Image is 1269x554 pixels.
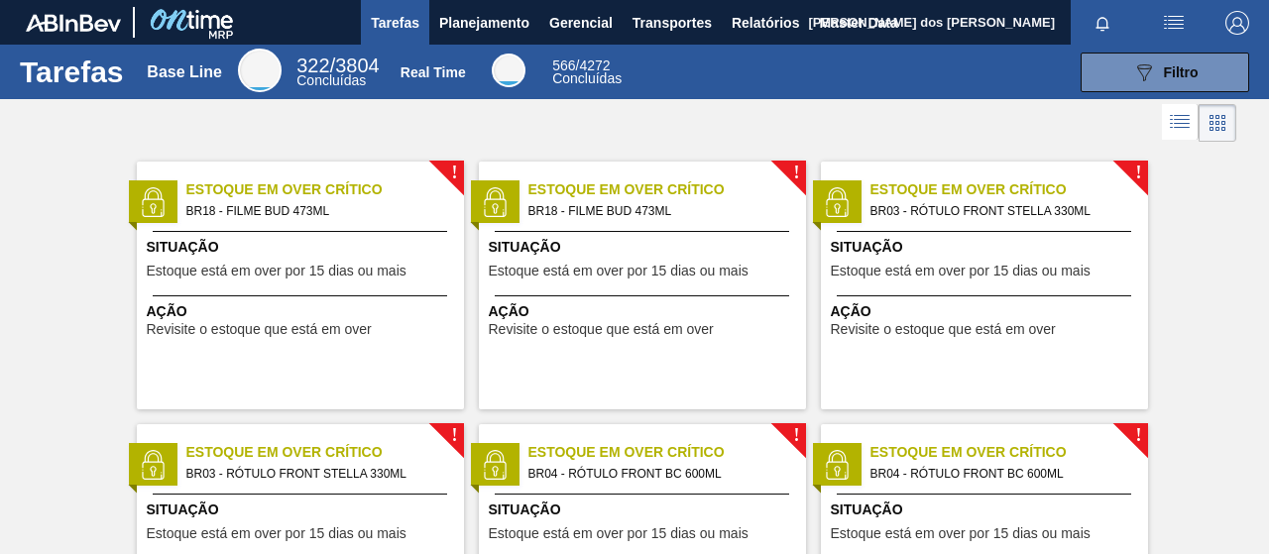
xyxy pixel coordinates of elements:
[147,264,406,278] span: Estoque está em over por 15 dias ou mais
[439,11,529,35] span: Planejamento
[831,526,1091,541] span: Estoque está em over por 15 dias ou mais
[793,428,799,443] span: !
[147,322,372,337] span: Revisite o estoque que está em over
[1135,428,1141,443] span: !
[528,200,790,222] span: BR18 - FILME BUD 473ML
[238,49,282,92] div: Base Line
[822,187,852,217] img: status
[480,450,510,480] img: status
[147,499,459,520] span: Situação
[1164,64,1199,80] span: Filtro
[870,179,1148,200] span: Estoque em Over Crítico
[147,526,406,541] span: Estoque está em over por 15 dias ou mais
[451,428,457,443] span: !
[489,526,749,541] span: Estoque está em over por 15 dias ou mais
[296,57,379,87] div: Base Line
[1135,166,1141,180] span: !
[831,237,1143,258] span: Situação
[20,60,124,83] h1: Tarefas
[549,11,613,35] span: Gerencial
[831,322,1056,337] span: Revisite o estoque que está em over
[186,179,464,200] span: Estoque em Over Crítico
[831,301,1143,322] span: Ação
[1162,11,1186,35] img: userActions
[633,11,712,35] span: Transportes
[492,54,525,87] div: Real Time
[489,237,801,258] span: Situação
[296,72,366,88] span: Concluídas
[1081,53,1249,92] button: Filtro
[732,11,799,35] span: Relatórios
[528,179,806,200] span: Estoque em Over Crítico
[186,442,464,463] span: Estoque em Over Crítico
[371,11,419,35] span: Tarefas
[552,57,575,73] span: 566
[528,463,790,485] span: BR04 - RÓTULO FRONT BC 600ML
[552,59,622,85] div: Real Time
[489,264,749,278] span: Estoque está em over por 15 dias ou mais
[822,450,852,480] img: status
[296,55,379,76] span: / 3804
[489,499,801,520] span: Situação
[489,322,714,337] span: Revisite o estoque que está em over
[401,64,466,80] div: Real Time
[489,301,801,322] span: Ação
[793,166,799,180] span: !
[552,70,622,86] span: Concluídas
[480,187,510,217] img: status
[1162,104,1199,142] div: Visão em Lista
[528,442,806,463] span: Estoque em Over Crítico
[296,55,329,76] span: 322
[147,237,459,258] span: Situação
[138,187,168,217] img: status
[451,166,457,180] span: !
[870,200,1132,222] span: BR03 - RÓTULO FRONT STELLA 330ML
[186,463,448,485] span: BR03 - RÓTULO FRONT STELLA 330ML
[870,463,1132,485] span: BR04 - RÓTULO FRONT BC 600ML
[831,499,1143,520] span: Situação
[26,14,121,32] img: TNhmsLtSVTkK8tSr43FrP2fwEKptu5GPRR3wAAAABJRU5ErkJggg==
[1225,11,1249,35] img: Logout
[1199,104,1236,142] div: Visão em Cards
[552,57,610,73] span: / 4272
[147,63,222,81] div: Base Line
[1071,9,1134,37] button: Notificações
[186,200,448,222] span: BR18 - FILME BUD 473ML
[147,301,459,322] span: Ação
[831,264,1091,278] span: Estoque está em over por 15 dias ou mais
[138,450,168,480] img: status
[870,442,1148,463] span: Estoque em Over Crítico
